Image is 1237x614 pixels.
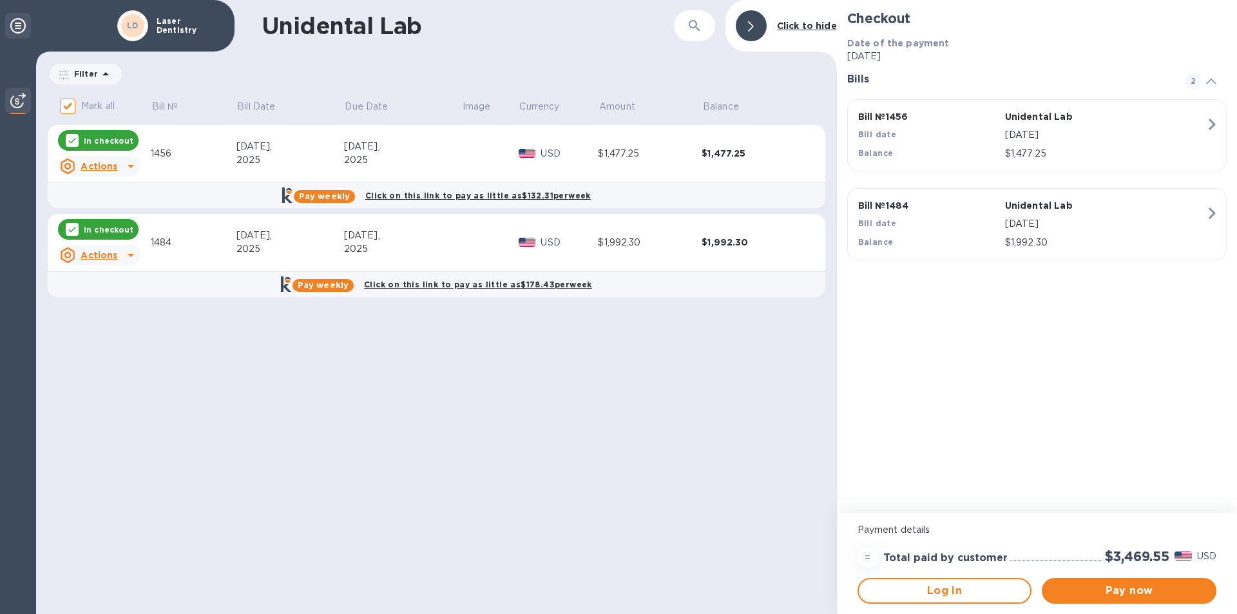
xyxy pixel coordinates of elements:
p: Bill Date [237,100,275,113]
span: Due Date [345,100,405,113]
p: USD [1197,550,1216,563]
b: Date of the payment [847,38,950,48]
p: Mark all [81,99,115,113]
h2: $3,469.55 [1105,548,1169,564]
p: USD [541,236,598,249]
p: [DATE] [847,50,1227,63]
div: 2025 [236,153,344,167]
button: Bill №1484Unidental LabBill date[DATE]Balance$1,992.30 [847,188,1227,260]
div: 1484 [151,236,236,249]
span: Bill № [152,100,195,113]
h3: Total paid by customer [883,552,1008,564]
p: Filter [69,68,98,79]
span: 2 [1185,73,1201,89]
p: Currency [519,100,559,113]
b: Balance [858,237,894,247]
b: Pay weekly [299,191,350,201]
p: Bill № 1456 [858,110,1000,123]
p: [DATE] [1005,217,1205,231]
div: [DATE], [344,229,461,242]
div: $1,477.25 [702,147,805,160]
b: Click on this link to pay as little as $132.31 per week [365,191,591,200]
div: $1,992.30 [702,236,805,249]
p: In checkout [84,224,133,235]
button: Bill №1456Unidental LabBill date[DATE]Balance$1,477.25 [847,99,1227,171]
div: [DATE], [344,140,461,153]
p: $1,477.25 [1005,147,1205,160]
span: Bill Date [237,100,292,113]
p: Payment details [858,523,1216,537]
p: Bill № [152,100,178,113]
button: Pay now [1042,578,1216,604]
img: USD [519,149,536,158]
b: Click to hide [777,21,837,31]
p: Unidental Lab [1005,199,1147,212]
b: LD [127,21,139,30]
b: Pay weekly [298,280,349,290]
div: 2025 [236,242,344,256]
span: Balance [703,100,756,113]
div: $1,992.30 [598,236,702,249]
p: Bill № 1484 [858,199,1000,212]
p: [DATE] [1005,128,1205,142]
div: [DATE], [236,229,344,242]
h1: Unidental Lab [262,12,674,39]
p: In checkout [84,135,133,146]
span: Amount [599,100,652,113]
p: USD [541,147,598,160]
h3: Bills [847,73,1170,86]
div: 2025 [344,242,461,256]
b: Click on this link to pay as little as $178.43 per week [364,280,592,289]
p: Due Date [345,100,388,113]
div: $1,477.25 [598,147,702,160]
div: 1456 [151,147,236,160]
img: USD [1175,552,1192,561]
p: Laser Dentistry [157,17,221,35]
b: Bill date [858,130,897,139]
button: Log in [858,578,1032,604]
h2: Checkout [847,10,1227,26]
p: Balance [703,100,739,113]
p: Unidental Lab [1005,110,1147,123]
p: $1,992.30 [1005,236,1205,249]
b: Balance [858,148,894,158]
span: Log in [869,583,1021,599]
div: [DATE], [236,140,344,153]
b: Bill date [858,218,897,228]
img: USD [519,238,536,247]
div: 2025 [344,153,461,167]
u: Actions [81,161,117,171]
div: = [858,547,878,568]
p: Image [463,100,491,113]
p: Amount [599,100,635,113]
span: Pay now [1052,583,1206,599]
u: Actions [81,250,117,260]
